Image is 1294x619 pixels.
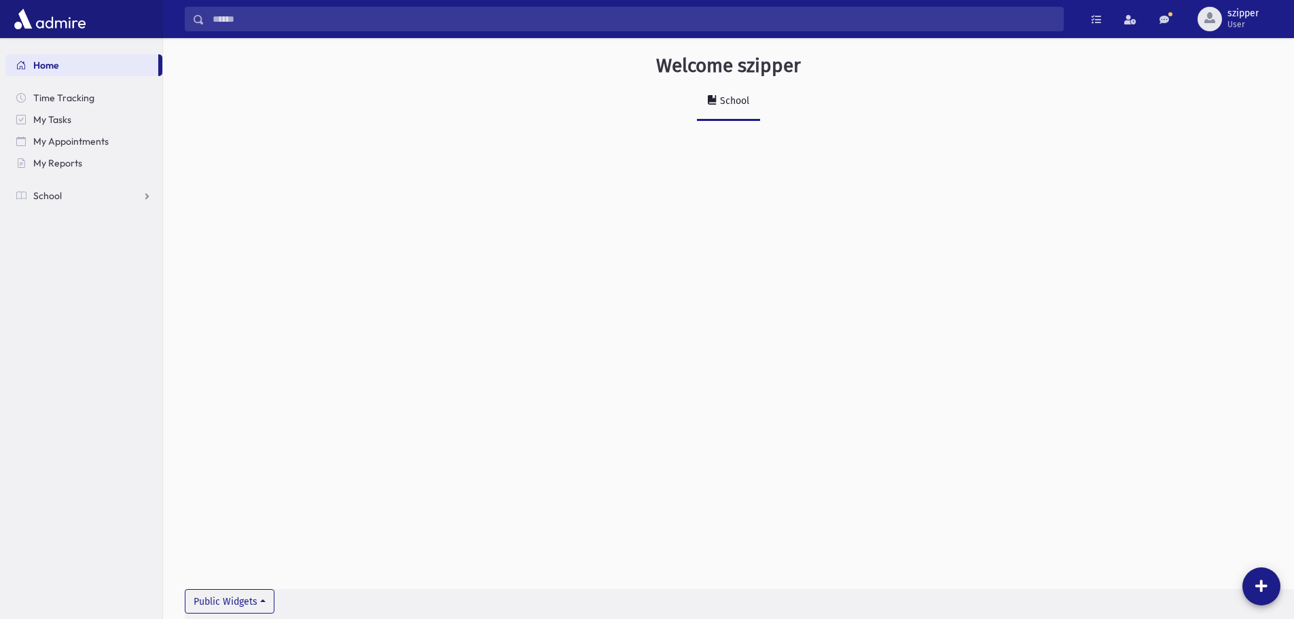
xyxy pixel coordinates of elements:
a: My Appointments [5,130,162,152]
span: szipper [1227,8,1259,19]
h3: Welcome szipper [656,54,801,77]
img: AdmirePro [11,5,89,33]
a: My Tasks [5,109,162,130]
span: Home [33,59,59,71]
input: Search [204,7,1063,31]
a: My Reports [5,152,162,174]
button: Public Widgets [185,589,274,614]
span: My Reports [33,157,82,169]
a: School [697,83,760,121]
span: School [33,190,62,202]
div: School [717,95,749,107]
a: Home [5,54,158,76]
span: Time Tracking [33,92,94,104]
span: My Tasks [33,113,71,126]
span: My Appointments [33,135,109,147]
a: Time Tracking [5,87,162,109]
a: School [5,185,162,207]
span: User [1227,19,1259,30]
